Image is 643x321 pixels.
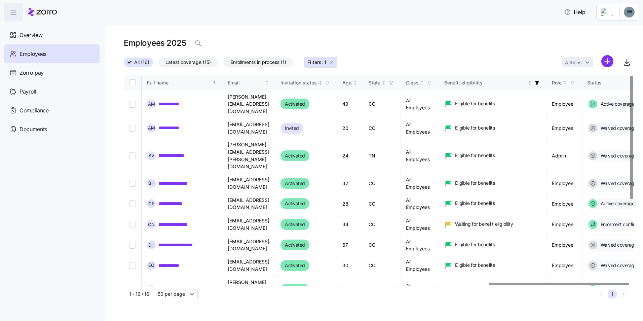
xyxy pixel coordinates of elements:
[599,125,637,132] span: Waived coverage
[546,75,582,91] th: RoleNot sorted
[20,50,46,58] span: Employees
[455,180,495,186] span: Eligible for benefits
[401,173,439,193] td: All Employees
[147,79,211,86] div: Full name
[285,124,299,132] span: Invited
[222,173,275,193] td: [EMAIL_ADDRESS][DOMAIN_NAME]
[546,255,582,276] td: Employee
[142,75,222,91] th: Full nameSorted ascending
[212,80,217,85] div: Sorted ascending
[562,57,593,67] button: Actions
[280,79,317,86] div: Invitation status
[4,26,100,44] a: Overview
[546,118,582,138] td: Employee
[563,80,567,85] div: Not sorted
[318,80,323,85] div: Not sorted
[337,118,363,138] td: 20
[455,262,495,269] span: Eligible for benefits
[455,241,495,248] span: Eligible for benefits
[363,173,401,193] td: CO
[285,241,305,249] span: Activated
[285,100,305,108] span: Activated
[565,60,581,65] span: Actions
[455,124,495,131] span: Eligible for benefits
[401,193,439,214] td: All Employees
[527,80,532,85] div: Not sorted
[363,193,401,214] td: CO
[546,235,582,255] td: Employee
[599,200,635,207] span: Active coverage
[363,118,401,138] td: CO
[337,193,363,214] td: 28
[406,79,419,86] div: Class
[148,102,155,106] span: A M
[285,261,305,270] span: Activated
[401,75,439,91] th: ClassNot sorted
[363,214,401,235] td: CO
[149,153,154,158] span: A V
[601,8,614,16] img: Employer logo
[165,58,211,67] span: Latest coverage (15)
[148,222,155,227] span: C N
[597,290,605,298] button: Previous page
[401,276,439,304] td: All Employees
[559,5,591,19] button: Help
[285,220,305,228] span: Activated
[587,79,634,86] div: Status
[599,242,637,248] span: Waived coverage
[381,80,386,85] div: Not sorted
[599,262,637,269] span: Waived coverage
[129,152,136,159] input: Select record 3
[564,8,585,16] span: Help
[401,214,439,235] td: All Employees
[129,200,136,207] input: Select record 5
[401,118,439,138] td: All Employees
[265,80,269,85] div: Not sorted
[129,221,136,228] input: Select record 6
[222,91,275,118] td: [PERSON_NAME][EMAIL_ADDRESS][DOMAIN_NAME]
[619,290,628,298] button: Next page
[222,276,275,304] td: [PERSON_NAME][EMAIL_ADDRESS][DOMAIN_NAME]
[455,100,495,107] span: Eligible for benefits
[337,173,363,193] td: 32
[624,7,635,17] img: ec81f205da390930e66a9218cf0964b0
[401,91,439,118] td: All Employees
[285,179,305,187] span: Activated
[401,138,439,173] td: All Employees
[222,214,275,235] td: [EMAIL_ADDRESS][DOMAIN_NAME]
[129,125,136,132] input: Select record 2
[337,255,363,276] td: 30
[4,82,100,101] a: Payroll
[546,91,582,118] td: Employee
[369,79,380,86] div: State
[546,193,582,214] td: Employee
[148,202,154,206] span: C F
[401,255,439,276] td: All Employees
[546,173,582,193] td: Employee
[222,193,275,214] td: [EMAIL_ADDRESS][DOMAIN_NAME]
[124,38,186,48] h1: Employees 2025
[455,152,495,159] span: Eligible for benefits
[401,235,439,255] td: All Employees
[552,79,562,86] div: Role
[20,87,36,96] span: Payroll
[148,181,155,185] span: B H
[342,79,351,86] div: Age
[439,75,546,91] th: Benefit eligibilityNot sorted
[20,31,42,39] span: Overview
[129,79,136,86] input: Select all records
[20,106,49,115] span: Compliance
[307,59,326,66] span: Filters: 1
[337,75,363,91] th: AgeNot sorted
[337,214,363,235] td: 34
[546,214,582,235] td: Employee
[222,75,275,91] th: EmailNot sorted
[337,91,363,118] td: 49
[228,79,264,86] div: Email
[148,243,155,247] span: D H
[129,101,136,107] input: Select record 1
[455,221,513,227] span: Waiting for benefit eligibility
[20,69,44,77] span: Zorro pay
[4,120,100,139] a: Documents
[4,63,100,82] a: Zorro pay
